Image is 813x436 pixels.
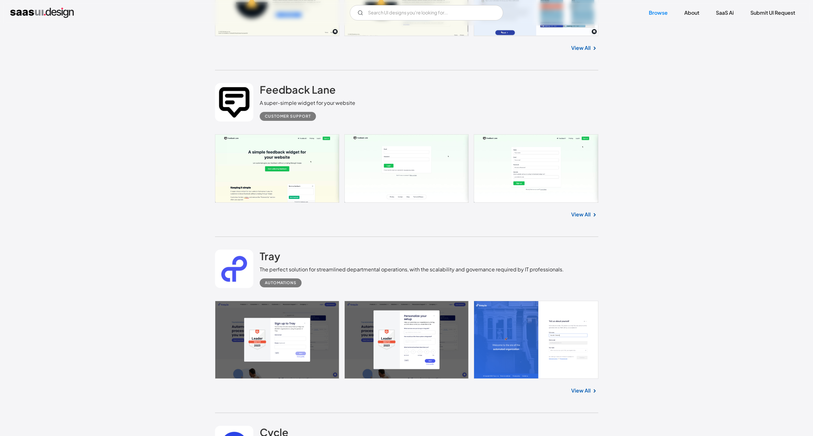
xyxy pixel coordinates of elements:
a: Submit UI Request [743,6,803,20]
a: View All [571,387,591,394]
a: Feedback Lane [260,83,336,99]
h2: Feedback Lane [260,83,336,96]
form: Email Form [350,5,503,20]
a: Tray [260,250,280,266]
div: Customer Support [265,113,311,120]
a: View All [571,211,591,218]
a: Browse [641,6,675,20]
input: Search UI designs you're looking for... [350,5,503,20]
a: SaaS Ai [708,6,741,20]
a: View All [571,44,591,52]
div: The perfect solution for streamlined departmental operations, with the scalability and governance... [260,266,564,273]
a: About [677,6,707,20]
div: A super-simple widget for your website [260,99,355,107]
div: Automations [265,279,296,287]
h2: Tray [260,250,280,262]
a: home [10,8,74,18]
